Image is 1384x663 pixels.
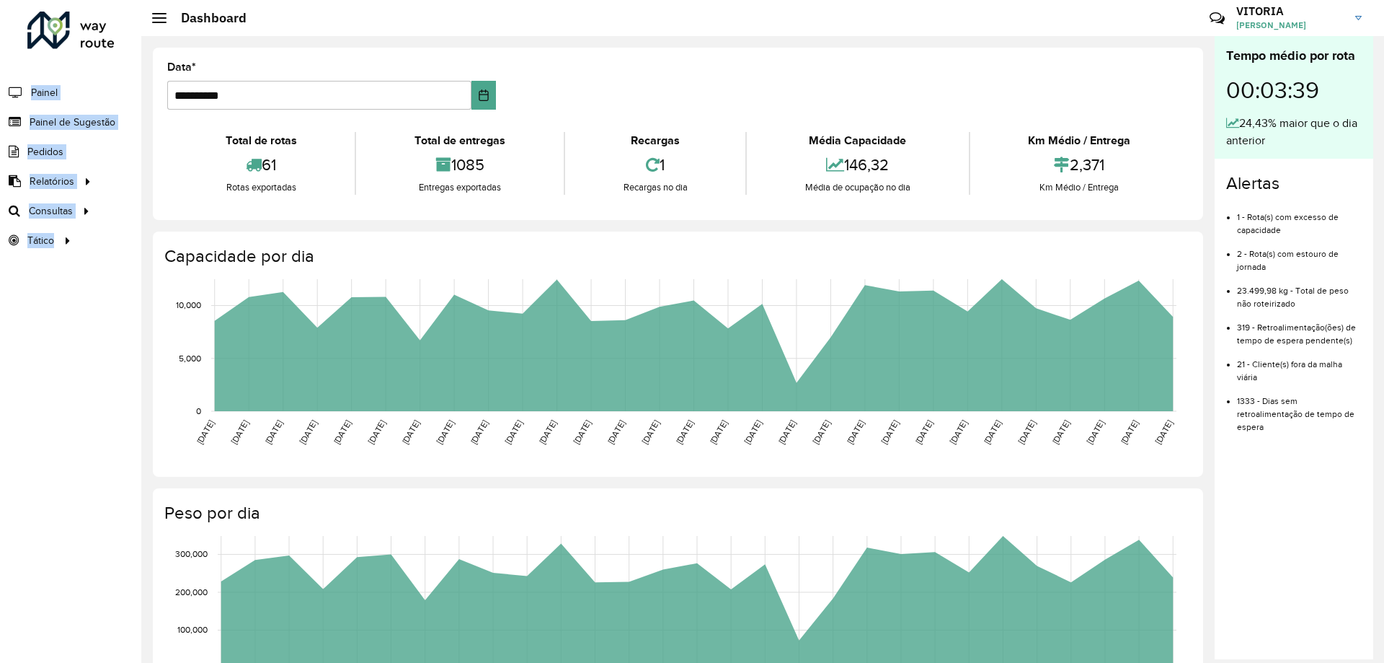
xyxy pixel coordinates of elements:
h4: Peso por dia [164,503,1189,524]
text: [DATE] [469,418,489,446]
h4: Alertas [1226,173,1362,194]
div: Média de ocupação no dia [750,180,964,195]
span: Relatórios [30,174,74,189]
div: Km Médio / Entrega [974,132,1185,149]
button: Choose Date [471,81,497,110]
text: [DATE] [605,418,626,446]
text: [DATE] [1016,418,1037,446]
text: [DATE] [400,418,421,446]
text: 300,000 [175,550,208,559]
span: Tático [27,233,54,248]
text: 200,000 [175,587,208,597]
div: 1 [569,149,742,180]
text: [DATE] [879,418,900,446]
span: [PERSON_NAME] [1236,19,1344,32]
text: [DATE] [742,418,763,446]
text: [DATE] [229,418,250,446]
h3: VITORIA [1236,4,1344,18]
a: Contato Rápido [1202,3,1233,34]
text: [DATE] [537,418,558,446]
text: [DATE] [1153,418,1174,446]
text: 5,000 [179,354,201,363]
div: Recargas no dia [569,180,742,195]
div: Recargas [569,132,742,149]
text: [DATE] [298,418,319,446]
li: 319 - Retroalimentação(ões) de tempo de espera pendente(s) [1237,310,1362,347]
text: [DATE] [674,418,695,446]
div: Entregas exportadas [360,180,559,195]
div: 2,371 [974,149,1185,180]
text: [DATE] [332,418,352,446]
text: [DATE] [845,418,866,446]
li: 2 - Rota(s) com estouro de jornada [1237,237,1362,273]
span: Pedidos [27,144,63,159]
div: Km Médio / Entrega [974,180,1185,195]
span: Painel de Sugestão [30,115,115,130]
text: [DATE] [1085,418,1106,446]
text: [DATE] [435,418,456,446]
text: [DATE] [195,418,216,446]
div: 61 [171,149,351,180]
div: 146,32 [750,149,964,180]
text: [DATE] [1050,418,1071,446]
label: Data [167,58,196,76]
text: [DATE] [811,418,832,446]
li: 21 - Cliente(s) fora da malha viária [1237,347,1362,384]
text: [DATE] [366,418,387,446]
div: 24,43% maior que o dia anterior [1226,115,1362,149]
div: Total de rotas [171,132,351,149]
text: 0 [196,406,201,416]
text: [DATE] [982,418,1003,446]
text: [DATE] [948,418,969,446]
div: Total de entregas [360,132,559,149]
text: [DATE] [639,418,660,446]
li: 23.499,98 kg - Total de peso não roteirizado [1237,273,1362,310]
span: Painel [31,85,58,100]
text: [DATE] [1119,418,1140,446]
div: Tempo médio por rota [1226,46,1362,66]
text: 100,000 [177,625,208,635]
text: [DATE] [776,418,797,446]
div: Média Capacidade [750,132,964,149]
div: Rotas exportadas [171,180,351,195]
text: [DATE] [708,418,729,446]
h4: Capacidade por dia [164,246,1189,267]
h2: Dashboard [167,10,247,26]
text: [DATE] [572,418,593,446]
text: 10,000 [176,301,201,310]
text: [DATE] [503,418,524,446]
li: 1 - Rota(s) com excesso de capacidade [1237,200,1362,237]
div: 00:03:39 [1226,66,1362,115]
span: Consultas [29,203,73,219]
li: 1333 - Dias sem retroalimentação de tempo de espera [1237,384,1362,434]
text: [DATE] [263,418,284,446]
div: 1085 [360,149,559,180]
text: [DATE] [913,418,934,446]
